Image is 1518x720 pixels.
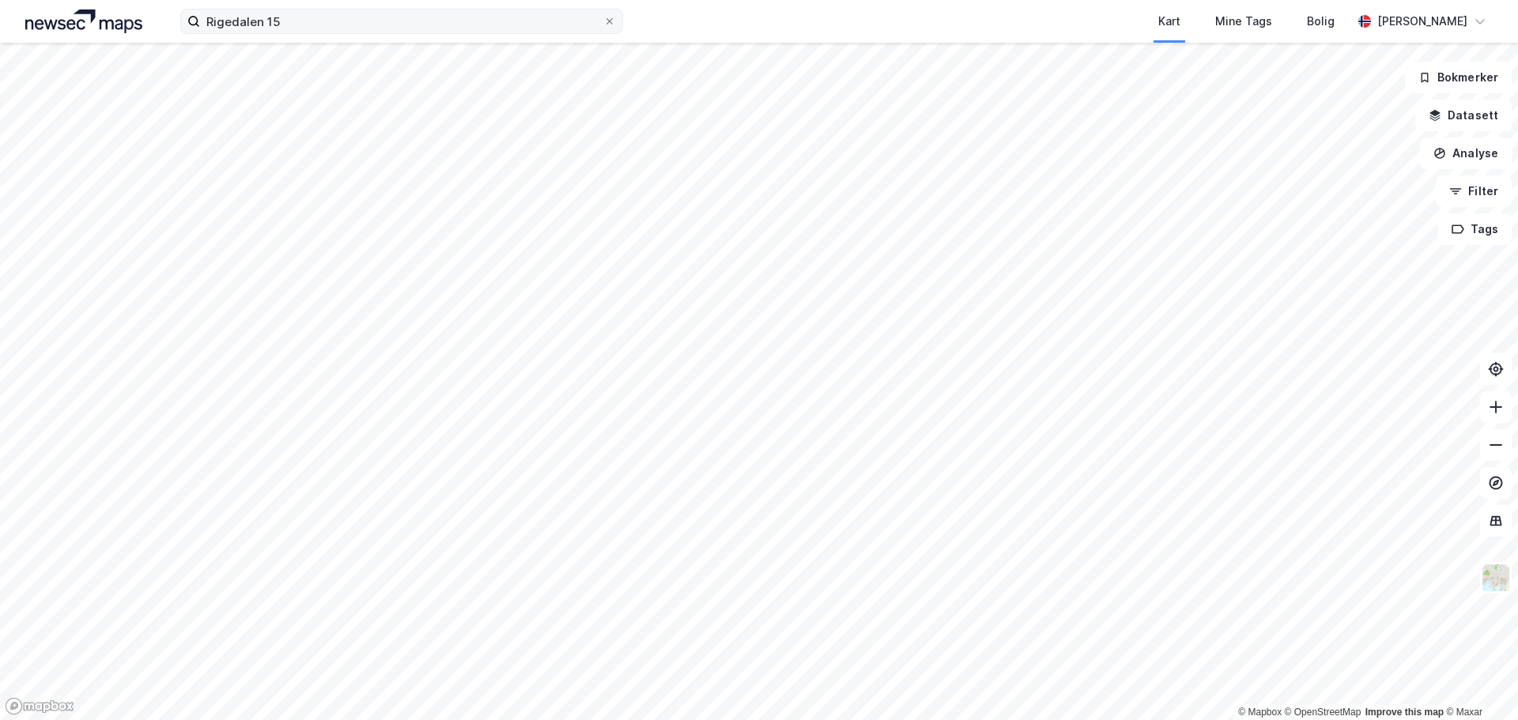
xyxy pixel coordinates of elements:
div: [PERSON_NAME] [1377,12,1467,31]
a: Mapbox [1238,707,1282,718]
div: Mine Tags [1215,12,1272,31]
button: Tags [1438,213,1512,245]
img: logo.a4113a55bc3d86da70a041830d287a7e.svg [25,9,142,33]
img: Z [1481,563,1511,593]
button: Filter [1436,175,1512,207]
button: Bokmerker [1405,62,1512,93]
div: Bolig [1307,12,1335,31]
button: Analyse [1420,138,1512,169]
a: OpenStreetMap [1285,707,1361,718]
a: Improve this map [1365,707,1444,718]
button: Datasett [1415,100,1512,131]
iframe: Chat Widget [1439,644,1518,720]
input: Søk på adresse, matrikkel, gårdeiere, leietakere eller personer [200,9,603,33]
a: Mapbox homepage [5,697,74,715]
div: Kontrollprogram for chat [1439,644,1518,720]
div: Kart [1158,12,1180,31]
